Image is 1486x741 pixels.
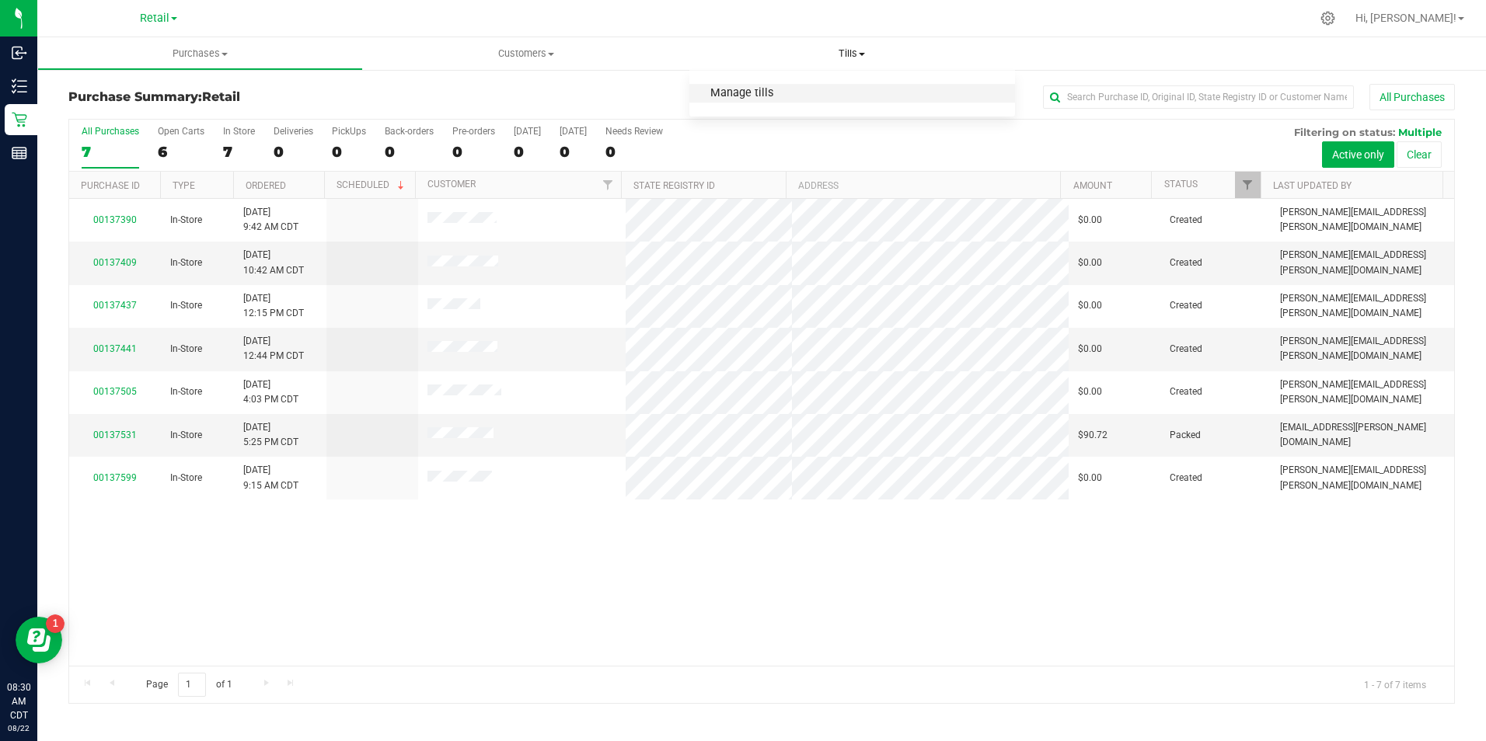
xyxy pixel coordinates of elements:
[243,463,298,492] span: [DATE] 9:15 AM CDT
[12,145,27,161] inline-svg: Reports
[173,180,195,191] a: Type
[605,126,663,137] div: Needs Review
[170,428,202,443] span: In-Store
[93,300,137,311] a: 00137437
[223,143,255,161] div: 7
[560,126,587,137] div: [DATE]
[385,126,434,137] div: Back-orders
[68,90,531,104] h3: Purchase Summary:
[689,87,794,100] span: Manage tills
[1280,420,1445,450] span: [EMAIL_ADDRESS][PERSON_NAME][DOMAIN_NAME]
[170,342,202,357] span: In-Store
[170,213,202,228] span: In-Store
[243,248,304,277] span: [DATE] 10:42 AM CDT
[385,143,434,161] div: 0
[689,47,1015,61] span: Tills
[12,45,27,61] inline-svg: Inbound
[363,37,689,70] a: Customers
[170,384,202,399] span: In-Store
[1170,384,1202,399] span: Created
[1273,180,1352,191] a: Last Updated By
[1280,334,1445,364] span: [PERSON_NAME][EMAIL_ADDRESS][PERSON_NAME][DOMAIN_NAME]
[93,430,137,440] a: 00137531
[1235,172,1261,198] a: Filter
[1280,291,1445,321] span: [PERSON_NAME][EMAIL_ADDRESS][PERSON_NAME][DOMAIN_NAME]
[1352,673,1439,696] span: 1 - 7 of 7 items
[1078,384,1102,399] span: $0.00
[595,172,621,198] a: Filter
[93,214,137,225] a: 00137390
[223,126,255,137] div: In Store
[202,89,240,104] span: Retail
[427,179,476,190] a: Customer
[514,143,541,161] div: 0
[93,386,137,397] a: 00137505
[170,298,202,313] span: In-Store
[243,420,298,450] span: [DATE] 5:25 PM CDT
[1318,11,1338,26] div: Manage settings
[246,180,286,191] a: Ordered
[82,126,139,137] div: All Purchases
[1170,342,1202,357] span: Created
[93,257,137,268] a: 00137409
[170,256,202,270] span: In-Store
[633,180,715,191] a: State Registry ID
[274,126,313,137] div: Deliveries
[1073,180,1112,191] a: Amount
[560,143,587,161] div: 0
[1078,342,1102,357] span: $0.00
[689,37,1015,70] a: Tills Manage tills
[16,617,62,663] iframe: Resource center
[81,180,140,191] a: Purchase ID
[1397,141,1442,168] button: Clear
[158,143,204,161] div: 6
[452,143,495,161] div: 0
[133,673,245,697] span: Page of 1
[1280,463,1445,492] span: [PERSON_NAME][EMAIL_ADDRESS][PERSON_NAME][DOMAIN_NAME]
[332,143,366,161] div: 0
[1078,213,1102,228] span: $0.00
[1294,126,1395,138] span: Filtering on status:
[178,673,206,697] input: 1
[1355,12,1456,24] span: Hi, [PERSON_NAME]!
[243,334,304,364] span: [DATE] 12:44 PM CDT
[7,680,30,722] p: 08:30 AM CDT
[1170,298,1202,313] span: Created
[786,172,1060,199] th: Address
[243,205,298,235] span: [DATE] 9:42 AM CDT
[605,143,663,161] div: 0
[82,143,139,161] div: 7
[93,343,137,354] a: 00137441
[1280,377,1445,407] span: [PERSON_NAME][EMAIL_ADDRESS][PERSON_NAME][DOMAIN_NAME]
[12,112,27,127] inline-svg: Retail
[1078,471,1102,485] span: $0.00
[1280,248,1445,277] span: [PERSON_NAME][EMAIL_ADDRESS][PERSON_NAME][DOMAIN_NAME]
[158,126,204,137] div: Open Carts
[140,12,169,25] span: Retail
[1369,84,1455,110] button: All Purchases
[243,291,304,321] span: [DATE] 12:15 PM CDT
[46,614,65,633] iframe: Resource center unread badge
[243,377,298,407] span: [DATE] 4:03 PM CDT
[1280,205,1445,235] span: [PERSON_NAME][EMAIL_ADDRESS][PERSON_NAME][DOMAIN_NAME]
[514,126,541,137] div: [DATE]
[170,471,202,485] span: In-Store
[274,143,313,161] div: 0
[1170,471,1202,485] span: Created
[1170,213,1202,228] span: Created
[1170,428,1201,443] span: Packed
[1164,179,1198,190] a: Status
[332,126,366,137] div: PickUps
[364,47,688,61] span: Customers
[1078,428,1108,443] span: $90.72
[337,179,407,190] a: Scheduled
[37,37,363,70] a: Purchases
[38,47,362,61] span: Purchases
[12,78,27,94] inline-svg: Inventory
[452,126,495,137] div: Pre-orders
[1322,141,1394,168] button: Active only
[1170,256,1202,270] span: Created
[1398,126,1442,138] span: Multiple
[1078,256,1102,270] span: $0.00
